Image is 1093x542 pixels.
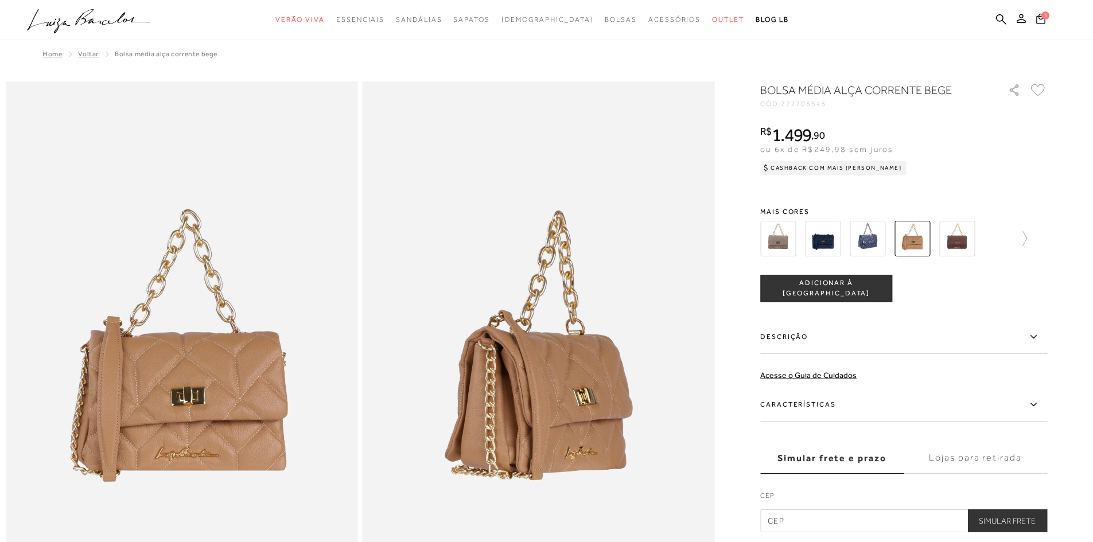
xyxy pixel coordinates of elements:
[712,9,744,30] a: noSubCategoriesText
[850,221,885,256] img: BOLSA MÉDIA ALÇA CORRENTE AZUL MARINHO
[605,9,637,30] a: noSubCategoriesText
[501,9,594,30] a: noSubCategoriesText
[648,15,701,24] span: Acessórios
[772,124,812,145] span: 1.499
[760,490,1047,506] label: CEP
[275,9,325,30] a: noSubCategoriesText
[814,129,824,141] span: 90
[453,15,489,24] span: Sapatos
[760,221,796,256] img: BOLSA DE MATELASSÊ COM BOLSO FRONTAL EM COURO CINZA DUMBO MÉDIA
[760,126,772,137] i: R$
[501,15,594,24] span: [DEMOGRAPHIC_DATA]
[453,9,489,30] a: noSubCategoriesText
[811,130,824,141] i: ,
[760,161,907,175] div: Cashback com Mais [PERSON_NAME]
[396,9,442,30] a: noSubCategoriesText
[760,275,892,302] button: ADICIONAR À [GEOGRAPHIC_DATA]
[396,15,442,24] span: Sandálias
[760,509,1047,532] input: CEP
[760,371,857,380] a: Acesse o Guia de Cuidados
[712,15,744,24] span: Outlet
[760,443,904,474] label: Simular frete e prazo
[894,221,930,256] img: BOLSA MÉDIA ALÇA CORRENTE BEGE
[336,15,384,24] span: Essenciais
[756,9,789,30] a: BLOG LB
[760,208,1047,215] span: Mais cores
[275,15,325,24] span: Verão Viva
[648,9,701,30] a: noSubCategoriesText
[967,509,1047,532] button: Simular Frete
[42,50,62,58] a: Home
[760,388,1047,422] label: Características
[1041,11,1049,20] span: 1
[781,100,827,108] span: 777706545
[115,50,217,58] span: BOLSA MÉDIA ALÇA CORRENTE BEGE
[761,278,892,298] span: ADICIONAR À [GEOGRAPHIC_DATA]
[605,15,637,24] span: Bolsas
[78,50,99,58] a: Voltar
[1033,13,1049,28] button: 1
[336,9,384,30] a: noSubCategoriesText
[756,15,789,24] span: BLOG LB
[805,221,841,256] img: BOLSA MÉDIA ALÇA CORRENTE AZUL
[904,443,1047,474] label: Lojas para retirada
[760,100,990,107] div: CÓD:
[760,145,893,154] span: ou 6x de R$249,98 sem juros
[760,321,1047,354] label: Descrição
[760,82,975,98] h1: BOLSA MÉDIA ALÇA CORRENTE BEGE
[939,221,975,256] img: BOLSA MÉDIA ALÇA CORRENTE CAFÉ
